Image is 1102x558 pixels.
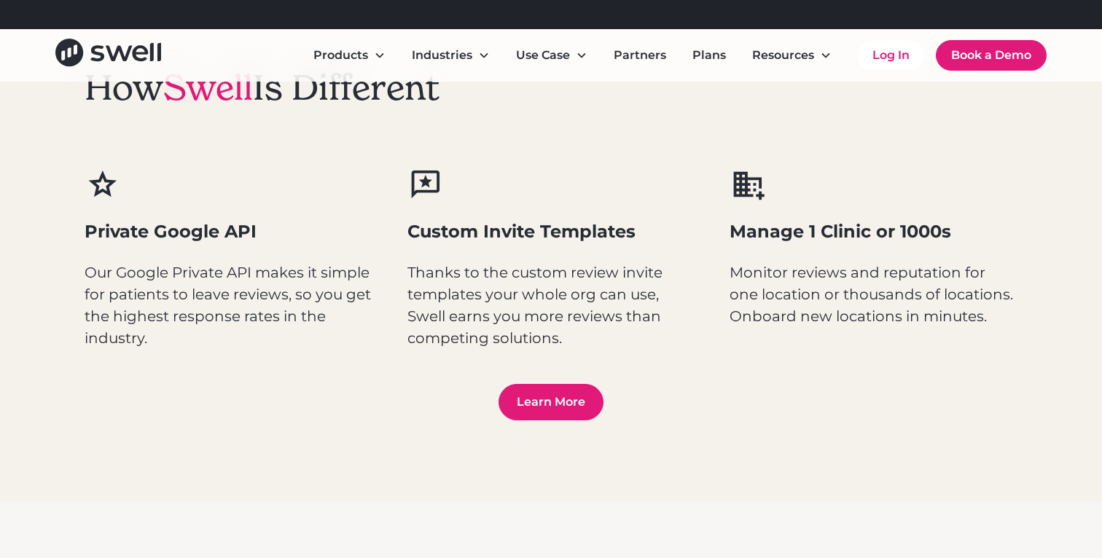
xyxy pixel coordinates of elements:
[516,47,570,64] div: Use Case
[730,262,1017,327] p: Monitor reviews and reputation for one location or thousands of locations. Onboard new locations ...
[400,41,501,70] div: Industries
[602,41,678,70] a: Partners
[730,219,1017,244] h3: Manage 1 Clinic or 1000s
[407,262,695,349] p: Thanks to the custom review invite templates your whole org can use, Swell earns you more reviews...
[407,219,695,244] h3: Custom Invite Templates
[85,67,439,109] h2: How Is Different
[740,41,843,70] div: Resources
[313,47,368,64] div: Products
[504,41,599,70] div: Use Case
[302,41,397,70] div: Products
[681,41,738,70] a: Plans
[85,262,372,349] p: Our Google Private API makes it simple for patients to leave reviews, so you get the highest resp...
[85,219,372,244] h3: Private Google API
[936,40,1047,71] a: Book a Demo
[412,47,472,64] div: Industries
[752,47,814,64] div: Resources
[55,39,161,71] a: home
[163,66,253,109] span: Swell
[499,384,603,420] a: Learn More
[858,41,924,70] a: Log In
